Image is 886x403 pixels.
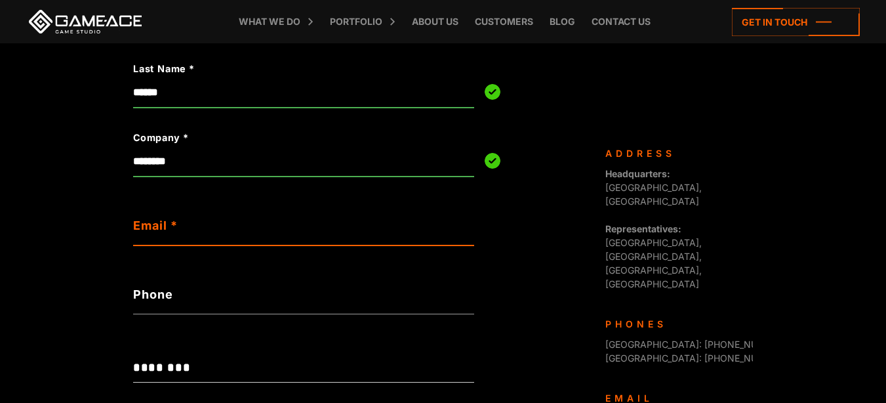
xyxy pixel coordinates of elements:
[605,168,702,207] span: [GEOGRAPHIC_DATA], [GEOGRAPHIC_DATA]
[605,339,786,350] span: [GEOGRAPHIC_DATA]: [PHONE_NUMBER]
[605,352,786,364] span: [GEOGRAPHIC_DATA]: [PHONE_NUMBER]
[133,62,406,76] label: Last Name *
[133,286,474,303] label: Phone
[732,8,860,36] a: Get in touch
[133,217,474,234] label: Email *
[605,223,702,289] span: [GEOGRAPHIC_DATA], [GEOGRAPHIC_DATA], [GEOGRAPHIC_DATA], [GEOGRAPHIC_DATA]
[605,317,743,331] div: Phones
[133,131,406,145] label: Company *
[605,168,670,179] strong: Headquarters:
[605,223,681,234] strong: Representatives:
[605,146,743,160] div: Address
